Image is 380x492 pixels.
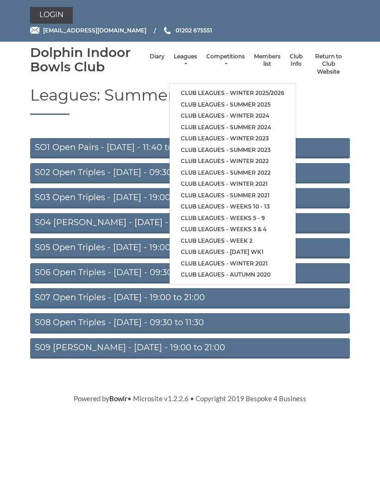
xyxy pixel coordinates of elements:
[30,338,350,359] a: S09 [PERSON_NAME] - [DATE] - 19:00 to 21:00
[30,188,350,208] a: S03 Open Triples - [DATE] - 19:00 to 21:00
[170,156,296,167] a: Club leagues - Winter 2022
[30,87,350,114] h1: Leagues: Summer 2025
[43,27,146,34] span: [EMAIL_ADDRESS][DOMAIN_NAME]
[206,53,245,68] a: Competitions
[170,269,296,281] a: Club leagues - Autumn 2020
[170,213,296,224] a: Club leagues - Weeks 5 - 9
[30,313,350,334] a: S08 Open Triples - [DATE] - 09:30 to 11:30
[290,53,303,68] a: Club Info
[163,26,212,35] a: Phone us 01202 675551
[30,27,39,34] img: Email
[170,224,296,235] a: Club leagues - Weeks 3 & 4
[170,99,296,111] a: Club leagues - Summer 2025
[30,45,145,74] div: Dolphin Indoor Bowls Club
[30,138,350,158] a: SO1 Open Pairs - [DATE] - 11:40 to 13:40
[170,88,296,99] a: Club leagues - Winter 2025/2026
[170,235,296,247] a: Club leagues - Week 2
[312,53,345,76] a: Return to Club Website
[170,246,296,258] a: Club leagues - [DATE] wk1
[74,394,306,403] span: Powered by • Microsite v1.2.2.6 • Copyright 2019 Bespoke 4 Business
[170,258,296,270] a: Club leagues - Winter 2021
[30,238,350,259] a: S05 Open Triples - [DATE] - 19:00 to 21:00
[30,7,73,24] a: Login
[170,201,296,213] a: Club leagues - Weeks 10 - 13
[170,133,296,145] a: Club leagues - Winter 2023
[169,83,296,285] ul: Leagues
[109,394,127,403] a: Bowlr
[170,167,296,179] a: Club leagues - Summer 2022
[30,213,350,233] a: S04 [PERSON_NAME] - [DATE] - 09:30 to 11:30
[174,53,197,68] a: Leagues
[30,263,350,284] a: S06 Open Triples - [DATE] - 09:30 to 11:30
[150,53,165,61] a: Diary
[30,26,146,35] a: Email [EMAIL_ADDRESS][DOMAIN_NAME]
[254,53,280,68] a: Members list
[164,27,171,34] img: Phone us
[170,190,296,202] a: Club leagues - Summer 2021
[170,122,296,133] a: Club leagues - Summer 2024
[176,27,212,34] span: 01202 675551
[170,145,296,156] a: Club leagues - Summer 2023
[170,110,296,122] a: Club leagues - Winter 2024
[30,163,350,183] a: S02 Open Triples - [DATE] - 09:30 to 11:30
[30,288,350,309] a: S07 Open Triples - [DATE] - 19:00 to 21:00
[170,178,296,190] a: Club leagues - Winter 2021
